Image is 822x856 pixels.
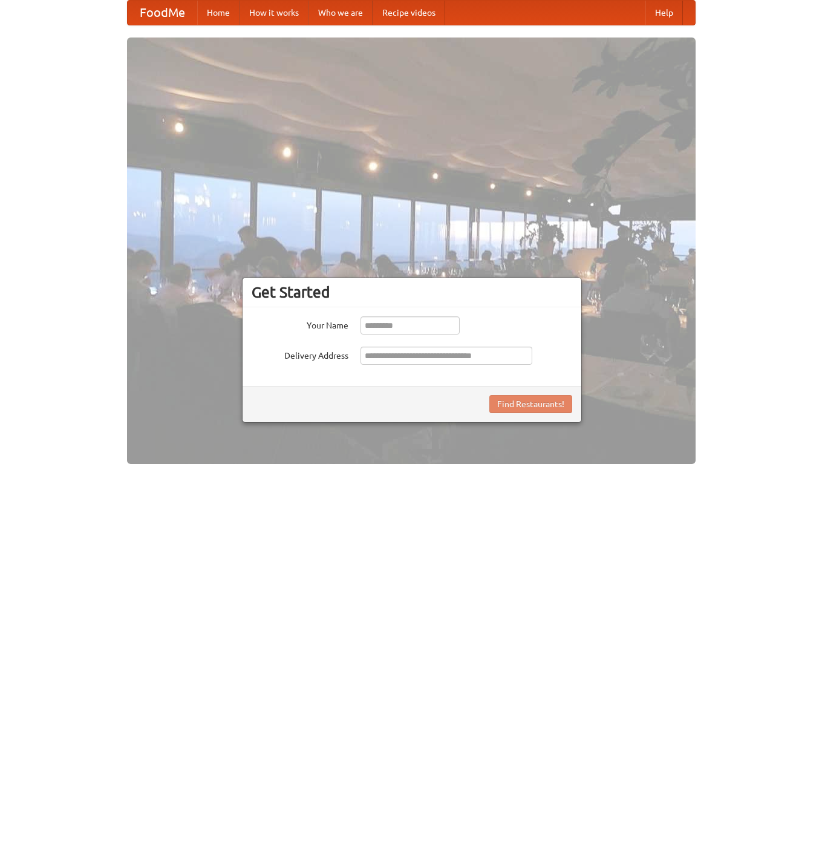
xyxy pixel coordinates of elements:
[489,395,572,413] button: Find Restaurants!
[252,283,572,301] h3: Get Started
[197,1,240,25] a: Home
[240,1,308,25] a: How it works
[373,1,445,25] a: Recipe videos
[252,316,348,332] label: Your Name
[645,1,683,25] a: Help
[252,347,348,362] label: Delivery Address
[308,1,373,25] a: Who we are
[128,1,197,25] a: FoodMe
